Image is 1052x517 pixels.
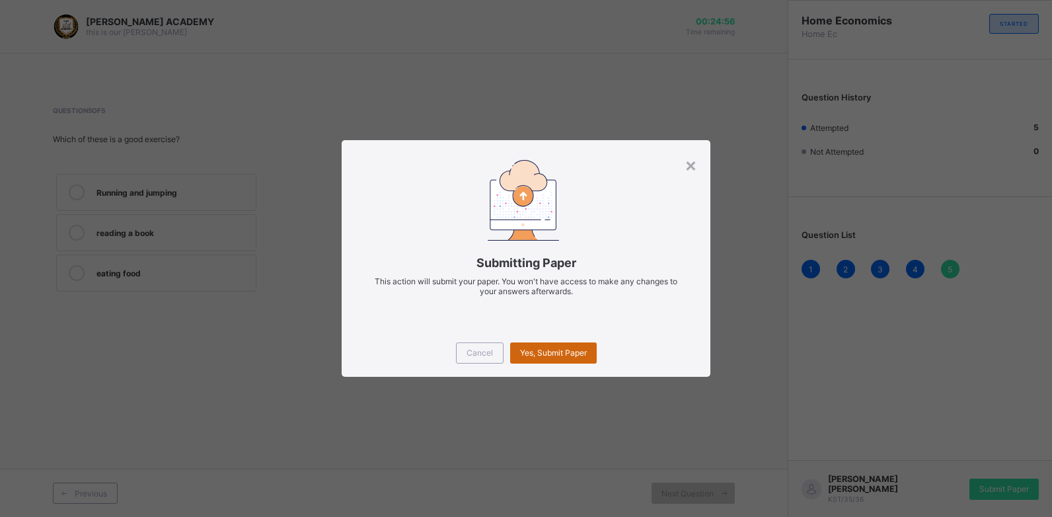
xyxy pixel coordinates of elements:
[685,153,697,176] div: ×
[361,256,690,270] span: Submitting Paper
[467,348,493,358] span: Cancel
[488,160,559,240] img: submitting-paper.7509aad6ec86be490e328e6d2a33d40a.svg
[520,348,587,358] span: Yes, Submit Paper
[375,276,677,296] span: This action will submit your paper. You won't have access to make any changes to your answers aft...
